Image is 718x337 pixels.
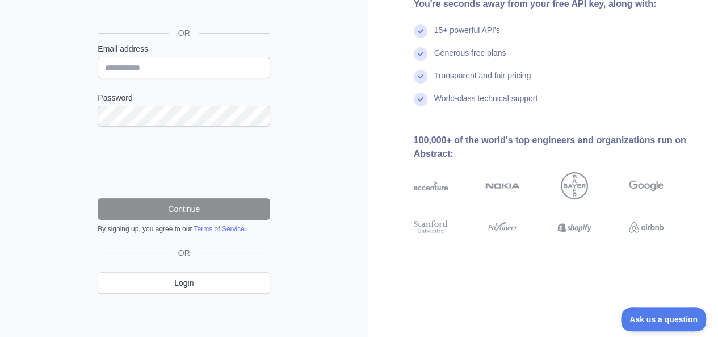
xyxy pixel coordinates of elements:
[98,224,270,234] div: By signing up, you agree to our .
[561,172,588,199] img: bayer
[557,219,592,236] img: shopify
[621,307,707,331] iframe: Toggle Customer Support
[414,134,700,161] div: 100,000+ of the world's top engineers and organizations run on Abstract:
[98,92,270,103] label: Password
[98,43,270,55] label: Email address
[98,140,270,185] iframe: reCAPTCHA
[414,24,427,38] img: check mark
[629,219,664,236] img: airbnb
[485,219,520,236] img: payoneer
[414,93,427,106] img: check mark
[98,198,270,220] button: Continue
[98,272,270,294] a: Login
[194,225,244,233] a: Terms of Service
[414,70,427,84] img: check mark
[174,247,195,259] span: OR
[414,47,427,61] img: check mark
[434,24,500,47] div: 15+ powerful API's
[434,93,538,115] div: World-class technical support
[485,172,520,199] img: nokia
[414,172,448,199] img: accenture
[434,47,506,70] div: Generous free plans
[414,219,448,236] img: stanford university
[169,27,199,39] span: OR
[629,172,664,199] img: google
[434,70,531,93] div: Transparent and fair pricing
